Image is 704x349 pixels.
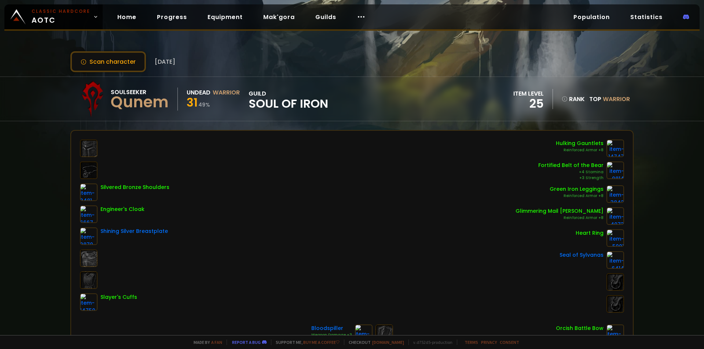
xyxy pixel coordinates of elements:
[4,4,103,29] a: Classic HardcoreAOTC
[311,324,352,332] div: Bloodspiller
[603,95,630,103] span: Warrior
[550,185,604,193] div: Green Iron Leggings
[606,185,624,203] img: item-3842
[202,10,249,25] a: Equipment
[198,101,210,108] small: 49 %
[213,88,240,97] div: Warrior
[344,339,404,345] span: Checkout
[80,227,98,245] img: item-2870
[189,339,222,345] span: Made by
[303,339,340,345] a: Buy me a coffee
[606,324,624,342] img: item-5346
[155,57,175,66] span: [DATE]
[271,339,340,345] span: Support me,
[257,10,301,25] a: Mak'gora
[100,293,137,301] div: Slayer's Cuffs
[606,161,624,179] img: item-9814
[516,215,604,221] div: Reinforced Armor +8
[32,8,90,26] span: AOTC
[513,98,544,109] div: 25
[589,94,630,104] div: Top
[556,147,604,153] div: Reinforced Armor +8
[538,175,604,181] div: +3 Strength
[481,339,497,345] a: Privacy
[187,88,210,97] div: Undead
[100,205,144,213] div: Engineer's Cloak
[211,339,222,345] a: a fan
[100,183,169,191] div: Silvered Bronze Shoulders
[606,251,624,269] img: item-6414
[187,94,198,111] span: 31
[556,324,604,332] div: Orcish Battle Bow
[500,339,519,345] a: Consent
[249,89,328,109] div: guild
[372,339,404,345] a: [DOMAIN_NAME]
[70,51,146,72] button: Scan character
[311,332,352,338] div: Weapon Damage +3
[624,10,668,25] a: Statistics
[538,169,604,175] div: +4 Stamina
[568,10,616,25] a: Population
[111,10,142,25] a: Home
[465,339,478,345] a: Terms
[80,205,98,223] img: item-6667
[249,98,328,109] span: Soul of Iron
[513,89,544,98] div: item level
[151,10,193,25] a: Progress
[111,88,169,97] div: Soulseeker
[576,229,604,237] div: Heart Ring
[560,251,604,259] div: Seal of Sylvanas
[111,97,169,108] div: Qunem
[408,339,452,345] span: v. d752d5 - production
[538,161,604,169] div: Fortified Belt of the Bear
[80,183,98,201] img: item-3481
[355,324,373,342] img: item-7753
[606,207,624,225] img: item-4073
[232,339,261,345] a: Report a bug
[606,140,624,157] img: item-14747
[562,94,585,104] div: rank
[80,293,98,311] img: item-14750
[100,227,168,235] div: Shining Silver Breastplate
[556,140,604,147] div: Hulking Gauntlets
[309,10,342,25] a: Guilds
[550,193,604,199] div: Reinforced Armor +8
[32,8,90,15] small: Classic Hardcore
[606,229,624,247] img: item-5001
[516,207,604,215] div: Glimmering Mail [PERSON_NAME]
